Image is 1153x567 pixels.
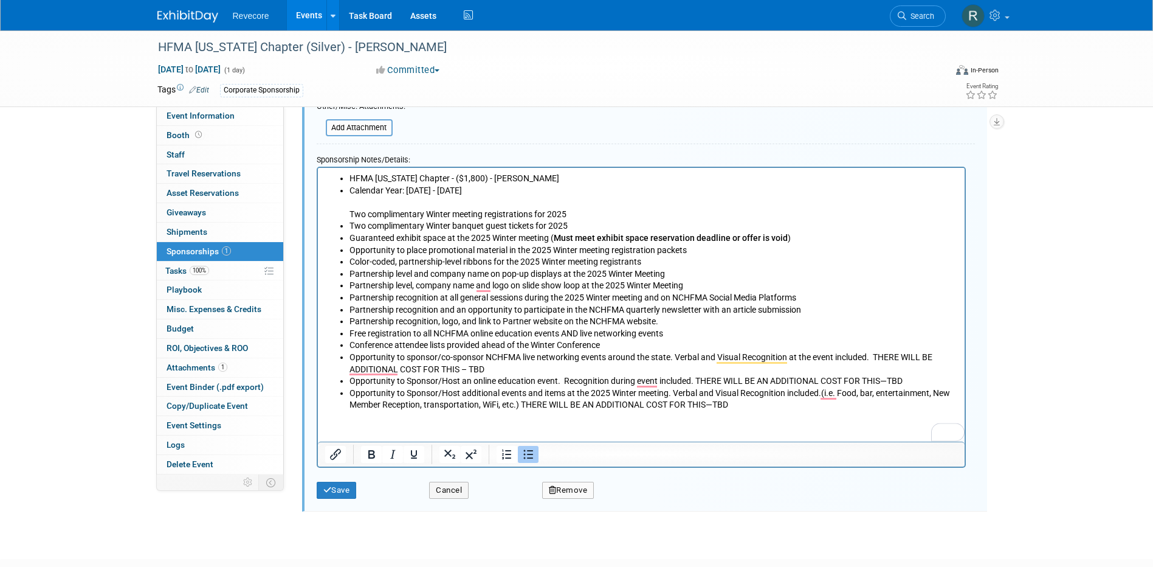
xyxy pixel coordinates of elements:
td: Tags [157,83,209,97]
a: Staff [157,145,283,164]
span: Revecore [233,11,269,21]
a: Delete Event [157,455,283,474]
a: Tasks100% [157,262,283,280]
td: Personalize Event Tab Strip [238,475,259,490]
span: [DATE] [DATE] [157,64,221,75]
iframe: Rich Text Area [318,168,965,442]
a: Misc. Expenses & Credits [157,300,283,319]
img: Format-Inperson.png [956,65,968,75]
span: Asset Reservations [167,188,239,198]
a: Logs [157,436,283,454]
span: Delete Event [167,459,213,469]
a: Travel Reservations [157,164,283,183]
img: Rachael Sires [962,4,985,27]
span: Misc. Expenses & Credits [167,304,261,314]
span: Event Settings [167,420,221,430]
span: Tasks [165,266,209,276]
span: Search [906,12,934,21]
span: Sponsorships [167,246,231,256]
span: Event Binder (.pdf export) [167,382,264,392]
span: 100% [190,266,209,275]
span: Budget [167,324,194,333]
a: Asset Reservations [157,184,283,203]
span: Travel Reservations [167,169,241,178]
a: Search [890,5,946,27]
a: Budget [157,319,283,338]
button: Underline [404,446,424,463]
span: 1 [218,363,227,372]
span: Copy/Duplicate Event [167,401,248,411]
button: Committed [372,64,444,77]
span: Logs [167,440,185,450]
div: In-Person [970,66,999,75]
span: ROI, Objectives & ROO [167,343,248,353]
a: Sponsorships1 [157,242,283,261]
span: Booth [167,130,204,140]
button: Bold [361,446,382,463]
a: Shipments [157,223,283,242]
span: Staff [167,150,185,159]
button: Numbered list [497,446,517,463]
a: Edit [189,86,209,94]
a: Event Information [157,106,283,125]
div: Event Rating [965,83,998,89]
a: Playbook [157,280,283,299]
button: Italic [382,446,403,463]
a: ROI, Objectives & ROO [157,339,283,358]
span: Shipments [167,227,207,237]
div: Corporate Sponsorship [220,84,303,97]
a: Giveaways [157,203,283,222]
button: Insert/edit link [325,446,346,463]
a: Attachments1 [157,358,283,377]
button: Bullet list [518,446,539,463]
span: Playbook [167,285,202,294]
span: to [184,64,195,74]
div: Sponsorship Notes/Details: [317,149,966,167]
td: Toggle Event Tabs [258,475,283,490]
a: Event Binder (.pdf export) [157,378,283,397]
a: Event Settings [157,416,283,435]
span: Booth not reserved yet [193,130,204,139]
button: Save [317,482,357,499]
button: Subscript [439,446,460,463]
button: Remove [542,482,594,499]
span: Attachments [167,363,227,372]
a: Copy/Duplicate Event [157,397,283,416]
div: HFMA [US_STATE] Chapter (Silver) - [PERSON_NAME] [154,37,928,58]
span: 1 [222,246,231,256]
img: ExhibitDay [157,10,218,23]
span: Event Information [167,111,235,120]
div: Other/Misc. Attachments: [317,101,405,115]
div: Event Format [874,63,999,82]
button: Cancel [429,482,469,499]
span: Giveaways [167,207,206,217]
span: (1 day) [223,66,245,74]
button: Superscript [461,446,481,463]
a: Booth [157,126,283,145]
